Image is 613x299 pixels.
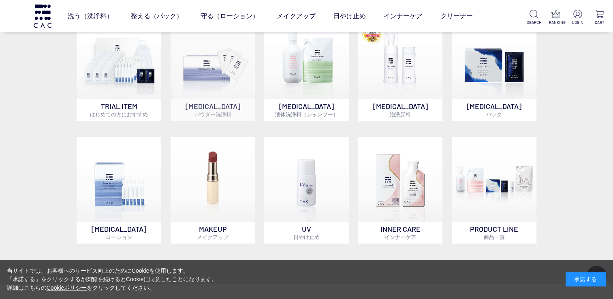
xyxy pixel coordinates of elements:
p: INNER CARE [358,222,443,243]
span: 泡洗顔料 [390,111,411,117]
p: LOGIN [570,19,585,26]
a: Cookieポリシー [47,284,87,291]
a: [MEDICAL_DATA]ローション [77,137,161,243]
a: SEARCH [527,10,541,26]
a: 泡洗顔料 [MEDICAL_DATA]泡洗顔料 [358,14,443,121]
p: UV [264,222,349,243]
img: トライアルセット [77,14,161,99]
a: インナーケア INNER CAREインナーケア [358,137,443,243]
div: 当サイトでは、お客様へのサービス向上のためにCookieを使用します。 「承諾する」をクリックするか閲覧を続けるとCookieに同意したことになります。 詳細はこちらの をクリックしてください。 [7,267,218,292]
span: パウダー洗浄料 [194,111,231,117]
div: 承諾する [566,272,606,286]
a: UV日やけ止め [264,137,349,243]
span: はじめての方におすすめ [90,111,148,117]
span: ローション [106,234,132,240]
span: 液体洗浄料（シャンプー） [275,111,338,117]
a: [MEDICAL_DATA]パウダー洗浄料 [171,14,255,121]
p: MAKEUP [171,222,255,243]
p: [MEDICAL_DATA] [452,99,536,121]
a: PRODUCT LINE商品一覧 [452,137,536,243]
a: 洗う（洗浄料） [67,5,113,28]
span: 日やけ止め [293,234,320,240]
a: LOGIN [570,10,585,26]
a: トライアルセット TRIAL ITEMはじめての方におすすめ [77,14,161,121]
a: クリーナー [440,5,472,28]
span: インナーケア [384,234,416,240]
p: [MEDICAL_DATA] [171,99,255,121]
a: 整える（パック） [130,5,182,28]
span: メイクアップ [197,234,229,240]
p: PRODUCT LINE [452,222,536,243]
p: SEARCH [527,19,541,26]
a: メイクアップ [276,5,315,28]
p: RANKING [549,19,563,26]
a: [MEDICAL_DATA]パック [452,14,536,121]
p: [MEDICAL_DATA] [358,99,443,121]
a: 日やけ止め [333,5,365,28]
a: CART [592,10,607,26]
a: [MEDICAL_DATA]液体洗浄料（シャンプー） [264,14,349,121]
span: パック [486,111,502,117]
p: [MEDICAL_DATA] [264,99,349,121]
p: [MEDICAL_DATA] [77,222,161,243]
a: インナーケア [383,5,422,28]
img: logo [32,4,53,28]
a: RANKING [549,10,563,26]
p: TRIAL ITEM [77,99,161,121]
a: 守る（ローション） [200,5,258,28]
span: 商品一覧 [483,234,504,240]
p: CART [592,19,607,26]
a: MAKEUPメイクアップ [171,137,255,243]
img: インナーケア [358,137,443,222]
img: 泡洗顔料 [358,14,443,99]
